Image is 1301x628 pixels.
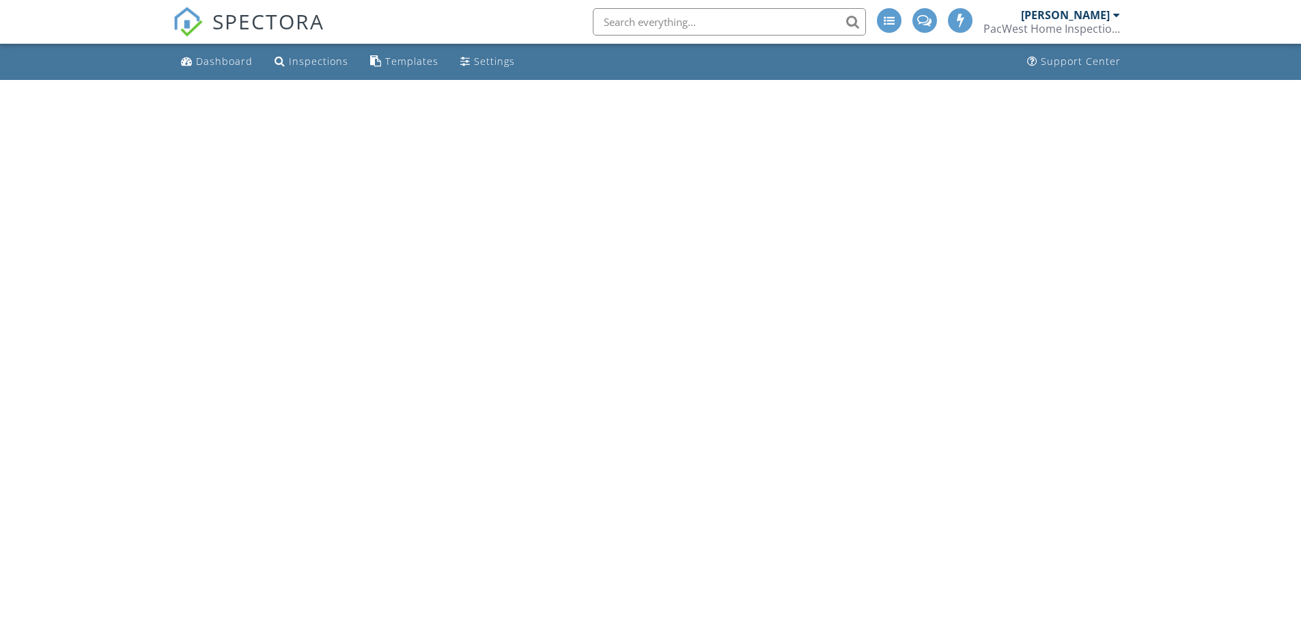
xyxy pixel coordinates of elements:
div: PacWest Home Inspections Vancouver [983,22,1120,36]
span: SPECTORA [212,7,324,36]
div: Dashboard [196,55,253,68]
a: Dashboard [176,49,258,74]
input: Search everything... [593,8,866,36]
a: Inspections [269,49,354,74]
div: Settings [474,55,515,68]
a: SPECTORA [173,18,324,47]
div: Templates [385,55,438,68]
a: Support Center [1022,49,1126,74]
div: Inspections [289,55,348,68]
div: [PERSON_NAME] [1021,8,1110,22]
img: The Best Home Inspection Software - Spectora [173,7,203,37]
a: Templates [365,49,444,74]
div: Support Center [1041,55,1121,68]
a: Settings [455,49,520,74]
